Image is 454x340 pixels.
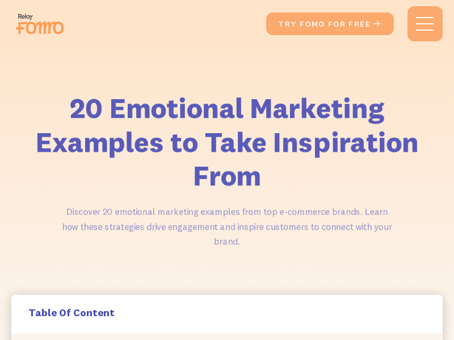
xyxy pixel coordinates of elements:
h5: Table Of Content [28,306,426,319]
p: Discover 20 emotional marketing examples from top e-commerce brands. Learn how these strategies d... [59,204,395,249]
div: menu [407,6,443,41]
h1: 20 Emotional Marketing Examples to Take Inspiration From [12,91,442,192]
a: try fomo for free [266,12,394,35]
span:  [373,19,382,29]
